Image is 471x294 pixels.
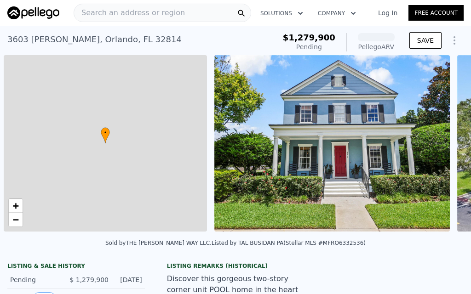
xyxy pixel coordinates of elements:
[7,33,182,46] div: 3603 [PERSON_NAME] , Orlando , FL 32814
[13,214,19,225] span: −
[69,276,109,283] span: $ 1,279,900
[358,42,395,51] div: Pellego ARV
[409,32,442,49] button: SAVE
[116,275,142,284] div: [DATE]
[7,262,145,271] div: LISTING & SALE HISTORY
[13,200,19,211] span: +
[10,275,62,284] div: Pending
[214,55,450,232] img: Sale: 167340625 Parcel: 47764469
[74,7,185,18] span: Search an address or region
[445,31,464,50] button: Show Options
[283,42,335,51] div: Pending
[253,5,310,22] button: Solutions
[283,33,335,42] span: $1,279,900
[310,5,363,22] button: Company
[408,5,464,21] a: Free Account
[9,213,23,226] a: Zoom out
[7,6,59,19] img: Pellego
[9,199,23,213] a: Zoom in
[167,262,304,270] div: Listing Remarks (Historical)
[101,129,110,137] span: •
[212,240,366,246] div: Listed by TAL BUSIDAN PA (Stellar MLS #MFRO6332536)
[367,8,408,17] a: Log In
[105,240,212,246] div: Sold by THE [PERSON_NAME] WAY LLC .
[101,127,110,143] div: •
